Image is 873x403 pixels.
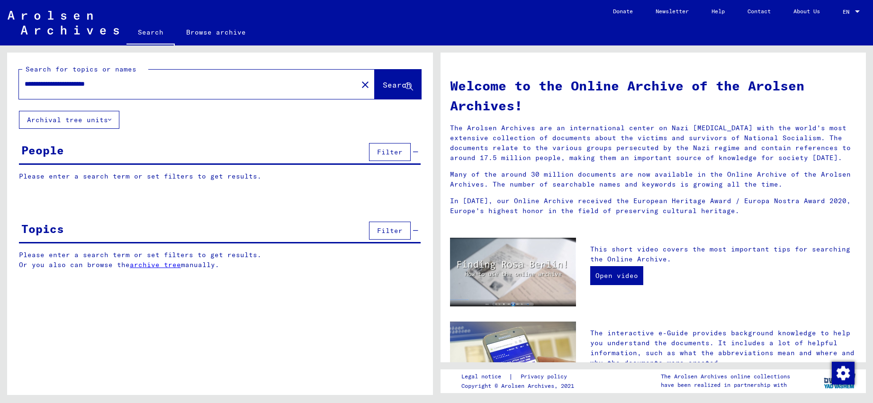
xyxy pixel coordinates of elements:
img: Arolsen_neg.svg [8,11,119,35]
div: People [21,142,64,159]
span: Search [383,80,411,90]
p: In [DATE], our Online Archive received the European Heritage Award / Europa Nostra Award 2020, Eu... [450,196,857,216]
img: Change consent [832,362,855,385]
p: Many of the around 30 million documents are now available in the Online Archive of the Arolsen Ar... [450,170,857,189]
a: Open video [590,266,643,285]
a: archive tree [130,260,181,269]
a: Privacy policy [513,372,578,382]
button: Search [375,70,421,99]
img: yv_logo.png [822,369,857,393]
p: This short video covers the most important tips for searching the Online Archive. [590,244,856,264]
a: Search [126,21,175,45]
a: Legal notice [461,372,509,382]
mat-label: Search for topics or names [26,65,136,73]
p: Please enter a search term or set filters to get results. Or you also can browse the manually. [19,250,421,270]
p: have been realized in partnership with [661,381,790,389]
p: Please enter a search term or set filters to get results. [19,171,421,181]
p: The interactive e-Guide provides background knowledge to help you understand the documents. It in... [590,328,856,368]
button: Filter [369,222,411,240]
span: Filter [377,148,403,156]
mat-icon: close [360,79,371,90]
p: The Arolsen Archives are an international center on Nazi [MEDICAL_DATA] with the world’s most ext... [450,123,857,163]
button: Archival tree units [19,111,119,129]
p: The Arolsen Archives online collections [661,372,790,381]
div: Topics [21,220,64,237]
a: Browse archive [175,21,257,44]
img: video.jpg [450,238,576,306]
button: Filter [369,143,411,161]
span: Filter [377,226,403,235]
p: Copyright © Arolsen Archives, 2021 [461,382,578,390]
button: Clear [356,75,375,94]
h1: Welcome to the Online Archive of the Arolsen Archives! [450,76,857,116]
span: EN [843,9,853,15]
div: | [461,372,578,382]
